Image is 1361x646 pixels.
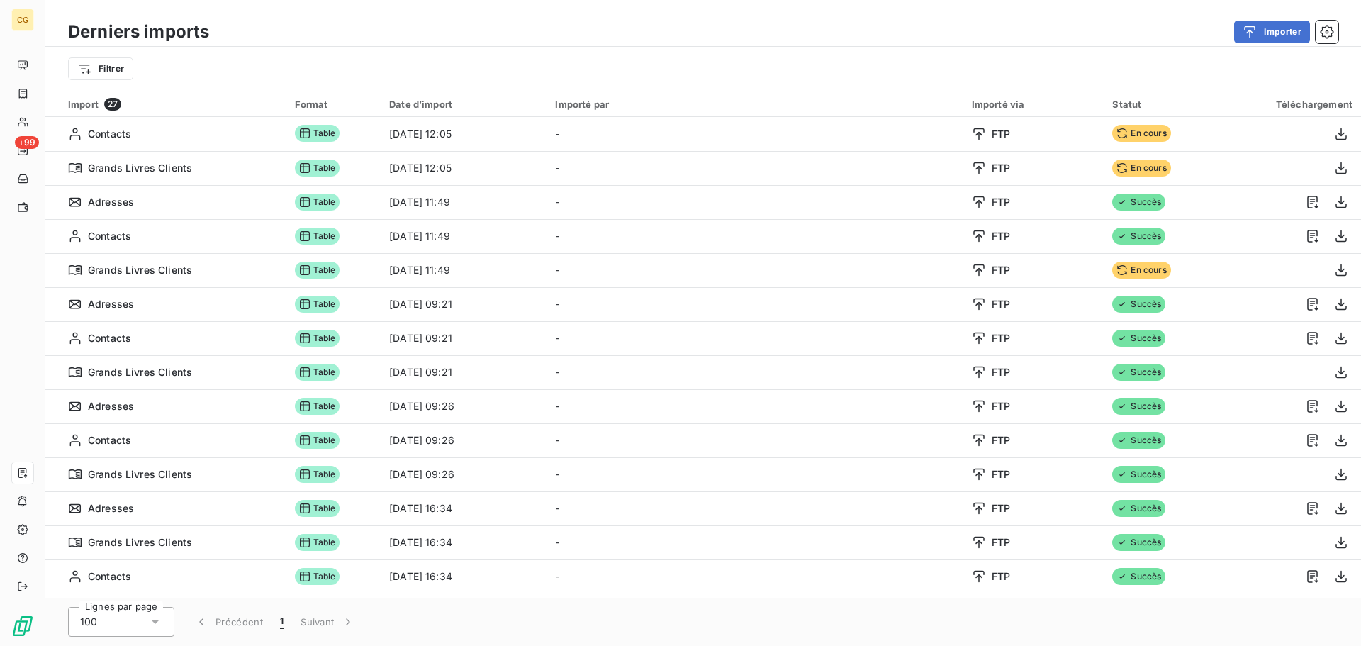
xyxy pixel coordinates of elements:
[547,185,963,219] td: -
[295,364,340,381] span: Table
[292,607,364,637] button: Suivant
[295,194,340,211] span: Table
[88,365,192,379] span: Grands Livres Clients
[1112,432,1165,449] span: Succès
[11,9,34,31] div: CG
[992,297,1010,311] span: FTP
[547,525,963,559] td: -
[381,355,547,389] td: [DATE] 09:21
[992,331,1010,345] span: FTP
[992,229,1010,243] span: FTP
[1112,534,1165,551] span: Succès
[1234,21,1310,43] button: Importer
[1112,466,1165,483] span: Succès
[381,117,547,151] td: [DATE] 12:05
[381,185,547,219] td: [DATE] 11:49
[381,594,547,628] td: [DATE] 16:33
[1112,568,1165,585] span: Succès
[68,19,209,45] h3: Derniers imports
[555,99,954,110] div: Importé par
[295,125,340,142] span: Table
[992,467,1010,481] span: FTP
[295,500,340,517] span: Table
[547,117,963,151] td: -
[381,491,547,525] td: [DATE] 16:34
[88,263,192,277] span: Grands Livres Clients
[1112,125,1170,142] span: En cours
[547,423,963,457] td: -
[381,219,547,253] td: [DATE] 11:49
[547,151,963,185] td: -
[15,136,39,149] span: +99
[1112,99,1210,110] div: Statut
[381,287,547,321] td: [DATE] 09:21
[547,219,963,253] td: -
[1112,364,1165,381] span: Succès
[88,297,134,311] span: Adresses
[295,228,340,245] span: Table
[295,330,340,347] span: Table
[972,99,1096,110] div: Importé via
[1112,160,1170,177] span: En cours
[547,389,963,423] td: -
[547,559,963,594] td: -
[88,433,131,447] span: Contacts
[992,569,1010,584] span: FTP
[88,569,131,584] span: Contacts
[381,389,547,423] td: [DATE] 09:26
[992,501,1010,516] span: FTP
[992,535,1010,550] span: FTP
[68,57,133,80] button: Filtrer
[992,161,1010,175] span: FTP
[547,355,963,389] td: -
[1112,228,1165,245] span: Succès
[88,501,134,516] span: Adresses
[11,615,34,637] img: Logo LeanPay
[381,457,547,491] td: [DATE] 09:26
[1112,500,1165,517] span: Succès
[992,263,1010,277] span: FTP
[547,491,963,525] td: -
[1112,330,1165,347] span: Succès
[88,399,134,413] span: Adresses
[547,594,963,628] td: -
[992,195,1010,209] span: FTP
[1112,262,1170,279] span: En cours
[88,127,131,141] span: Contacts
[381,423,547,457] td: [DATE] 09:26
[381,151,547,185] td: [DATE] 12:05
[1112,398,1165,415] span: Succès
[88,331,131,345] span: Contacts
[547,253,963,287] td: -
[80,615,97,629] span: 100
[295,432,340,449] span: Table
[992,433,1010,447] span: FTP
[295,296,340,313] span: Table
[381,559,547,594] td: [DATE] 16:34
[1112,194,1165,211] span: Succès
[992,399,1010,413] span: FTP
[295,466,340,483] span: Table
[389,99,538,110] div: Date d’import
[547,457,963,491] td: -
[1227,99,1352,110] div: Téléchargement
[992,365,1010,379] span: FTP
[381,253,547,287] td: [DATE] 11:49
[295,398,340,415] span: Table
[547,287,963,321] td: -
[381,525,547,559] td: [DATE] 16:34
[295,534,340,551] span: Table
[88,467,192,481] span: Grands Livres Clients
[280,615,284,629] span: 1
[381,321,547,355] td: [DATE] 09:21
[88,195,134,209] span: Adresses
[1112,296,1165,313] span: Succès
[547,321,963,355] td: -
[186,607,271,637] button: Précédent
[295,568,340,585] span: Table
[88,535,192,550] span: Grands Livres Clients
[295,262,340,279] span: Table
[295,99,372,110] div: Format
[68,98,278,111] div: Import
[992,127,1010,141] span: FTP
